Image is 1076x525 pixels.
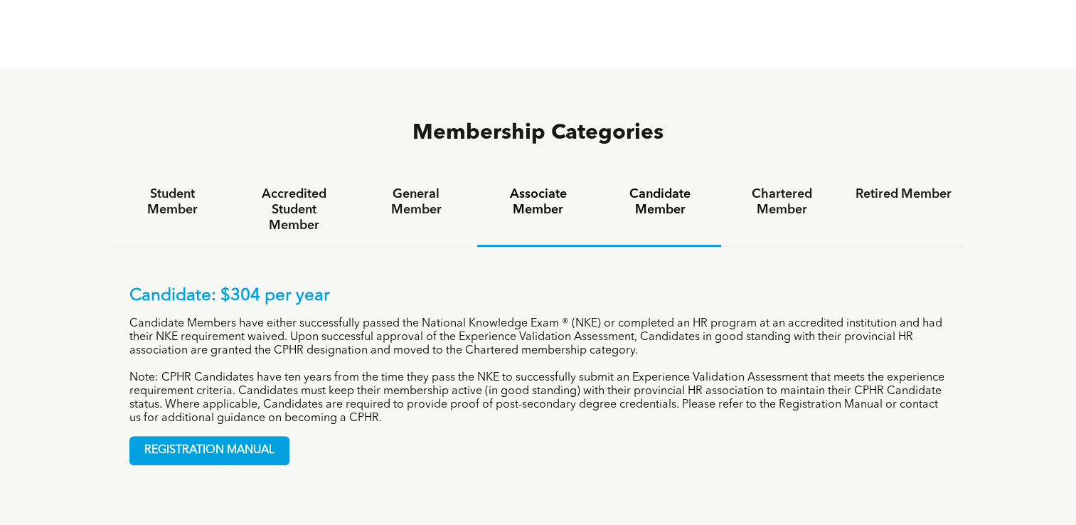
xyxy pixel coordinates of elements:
span: Membership Categories [412,122,664,144]
p: Candidate: $304 per year [129,286,947,307]
h4: Chartered Member [734,186,830,218]
h4: Accredited Student Member [246,186,342,233]
span: REGISTRATION MANUAL [130,437,289,465]
h4: Retired Member [856,186,952,202]
h4: General Member [368,186,464,218]
p: Candidate Members have either successfully passed the National Knowledge Exam ® (NKE) or complete... [129,317,947,358]
p: Note: CPHR Candidates have ten years from the time they pass the NKE to successfully submit an Ex... [129,371,947,425]
a: REGISTRATION MANUAL [129,436,289,465]
h4: Student Member [124,186,220,218]
h4: Associate Member [490,186,586,218]
h4: Candidate Member [612,186,708,218]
